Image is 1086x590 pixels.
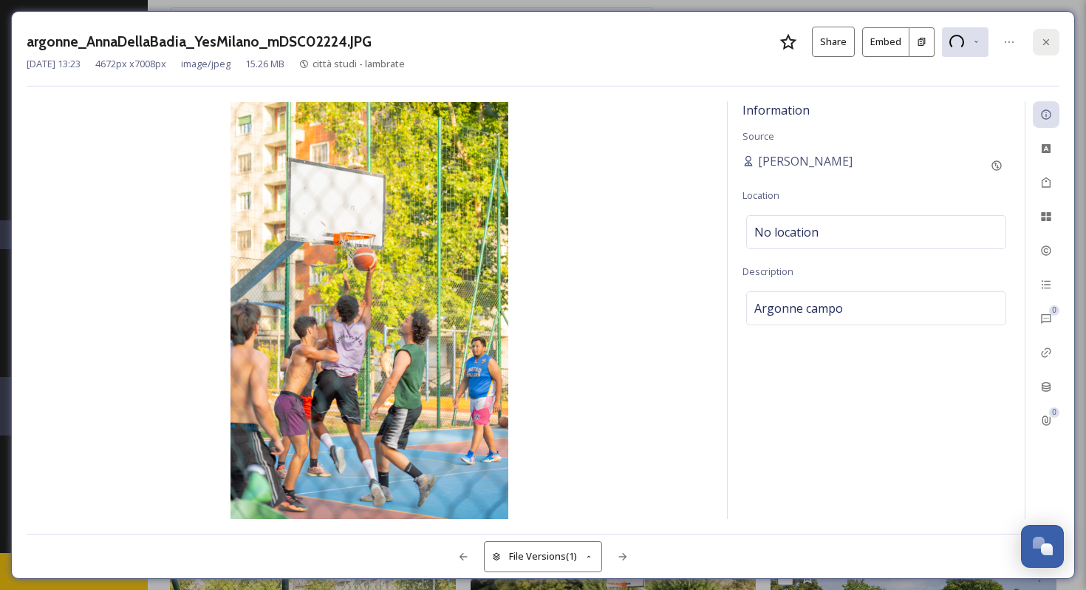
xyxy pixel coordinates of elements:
[313,57,405,70] span: città studi - lambrate
[754,223,819,241] span: No location
[742,189,779,202] span: Location
[181,57,230,71] span: image/jpeg
[27,57,81,71] span: [DATE] 13:23
[812,27,855,57] button: Share
[758,152,853,170] span: [PERSON_NAME]
[27,31,372,52] h3: argonne_AnnaDellaBadia_YesMilano_mDSC02224.JPG
[742,102,810,118] span: Information
[742,129,774,143] span: Source
[742,265,793,278] span: Description
[95,57,166,71] span: 4672 px x 7008 px
[1049,407,1059,418] div: 0
[1049,305,1059,316] div: 0
[1021,525,1064,568] button: Open Chat
[754,299,843,317] span: Argonne campo
[27,102,712,519] img: argonne_AnnaDellaBadia_YesMilano_mDSC02224.JPG
[862,27,909,57] button: Embed
[484,541,602,572] button: File Versions(1)
[245,57,284,71] span: 15.26 MB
